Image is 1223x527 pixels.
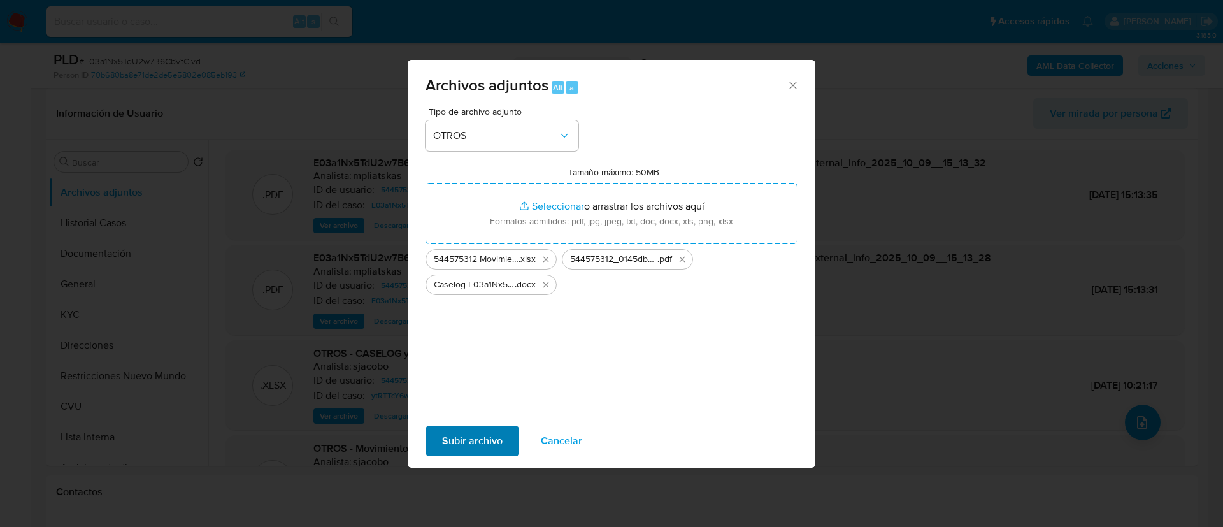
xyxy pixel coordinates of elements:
[524,426,599,456] button: Cancelar
[657,253,672,266] span: .pdf
[515,278,536,291] span: .docx
[442,427,503,455] span: Subir archivo
[434,278,515,291] span: Caselog E03a1Nx5TdU2w7B6CbVtClvd_2025_09_18_07_52_13
[568,166,659,178] label: Tamaño máximo: 50MB
[541,427,582,455] span: Cancelar
[538,277,554,292] button: Eliminar Caselog E03a1Nx5TdU2w7B6CbVtClvd_2025_09_18_07_52_13.docx
[426,426,519,456] button: Subir archivo
[787,79,798,90] button: Cerrar
[426,74,548,96] span: Archivos adjuntos
[429,107,582,116] span: Tipo de archivo adjunto
[538,252,554,267] button: Eliminar 544575312 Movimientos.xlsx
[434,253,519,266] span: 544575312 Movimientos
[570,253,657,266] span: 544575312_0145db78-1204-49bb-9ce7-98b4e9775ecc
[675,252,690,267] button: Eliminar 544575312_0145db78-1204-49bb-9ce7-98b4e9775ecc.pdf
[426,244,797,295] ul: Archivos seleccionados
[569,82,574,94] span: a
[519,253,536,266] span: .xlsx
[433,129,558,142] span: OTROS
[553,82,563,94] span: Alt
[426,120,578,151] button: OTROS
